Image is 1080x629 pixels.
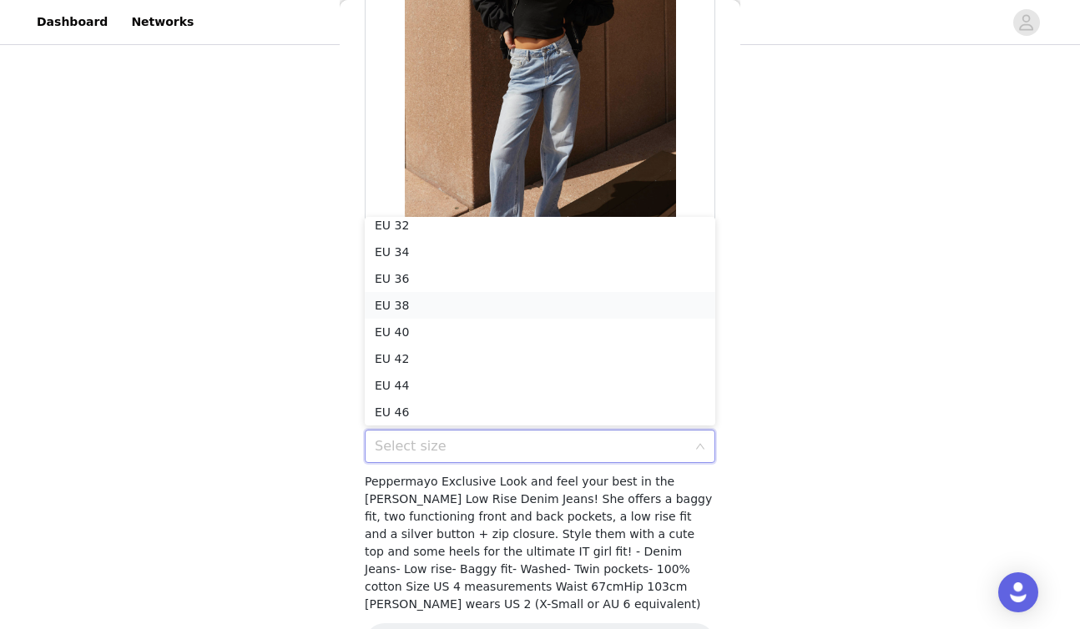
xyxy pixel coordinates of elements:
[365,292,715,319] li: EU 38
[27,3,118,41] a: Dashboard
[365,319,715,345] li: EU 40
[998,572,1038,612] div: Open Intercom Messenger
[121,3,204,41] a: Networks
[365,265,715,292] li: EU 36
[365,399,715,425] li: EU 46
[365,372,715,399] li: EU 44
[365,239,715,265] li: EU 34
[1018,9,1034,36] div: avatar
[365,475,712,611] span: Peppermayo Exclusive Look and feel your best in the [PERSON_NAME] Low Rise Denim Jeans! She offer...
[365,345,715,372] li: EU 42
[365,212,715,239] li: EU 32
[375,438,687,455] div: Select size
[695,441,705,453] i: icon: down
